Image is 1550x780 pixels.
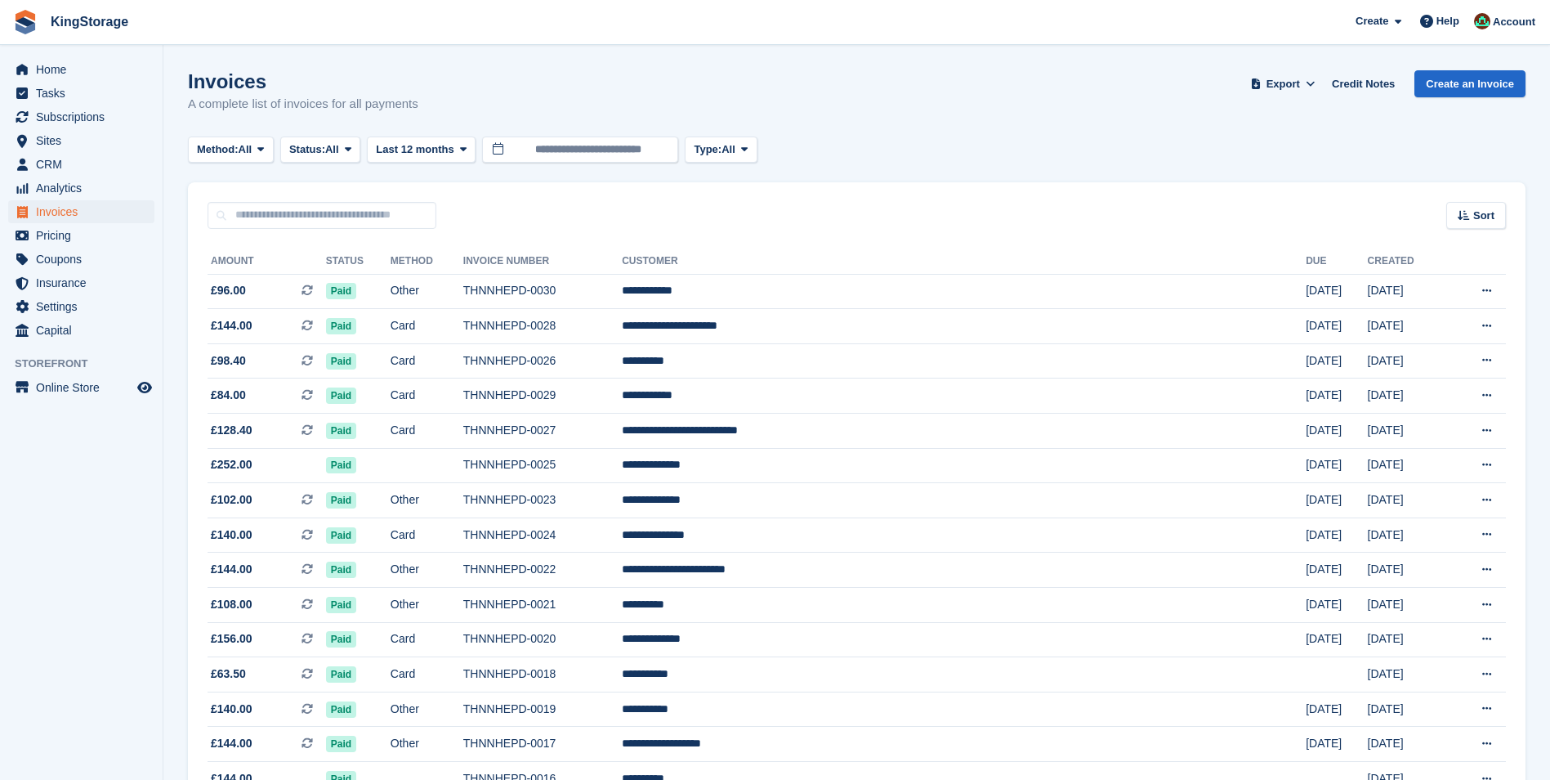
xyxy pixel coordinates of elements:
[326,492,356,509] span: Paid
[36,376,134,399] span: Online Store
[326,353,356,370] span: Paid
[1306,309,1367,344] td: [DATE]
[211,317,252,334] span: £144.00
[721,141,735,158] span: All
[36,105,134,128] span: Subscriptions
[280,137,360,164] button: Status: All
[463,727,622,762] td: THNNHEPD-0017
[1306,448,1367,483] td: [DATE]
[211,456,252,473] span: £252.00
[1368,483,1448,518] td: [DATE]
[211,666,246,683] span: £63.50
[1266,76,1300,92] span: Export
[1368,553,1448,588] td: [DATE]
[1368,448,1448,483] td: [DATE]
[188,95,418,114] p: A complete list of invoices for all payments
[188,137,274,164] button: Method: All
[622,249,1306,275] th: Customer
[463,588,622,623] td: THNNHEPD-0021
[326,597,356,613] span: Paid
[463,692,622,727] td: THNNHEPD-0019
[36,129,134,152] span: Sites
[326,249,391,275] th: Status
[197,141,239,158] span: Method:
[1306,553,1367,588] td: [DATE]
[1306,483,1367,518] td: [DATE]
[211,701,252,718] span: £140.00
[1436,13,1459,29] span: Help
[1368,379,1448,414] td: [DATE]
[8,248,154,271] a: menu
[391,309,463,344] td: Card
[8,177,154,199] a: menu
[8,319,154,342] a: menu
[211,527,252,544] span: £140.00
[36,224,134,247] span: Pricing
[391,343,463,379] td: Card
[211,282,246,299] span: £96.00
[376,141,453,158] span: Last 12 months
[1368,309,1448,344] td: [DATE]
[326,388,356,404] span: Paid
[463,483,622,518] td: THNNHEPD-0023
[36,200,134,223] span: Invoices
[289,141,325,158] span: Status:
[36,271,134,294] span: Insurance
[1306,414,1367,449] td: [DATE]
[36,177,134,199] span: Analytics
[463,414,622,449] td: THNNHEPD-0027
[1356,13,1388,29] span: Create
[1325,70,1401,97] a: Credit Notes
[325,141,339,158] span: All
[391,727,463,762] td: Other
[326,318,356,334] span: Paid
[1306,692,1367,727] td: [DATE]
[15,356,163,372] span: Storefront
[8,224,154,247] a: menu
[463,657,622,693] td: THNNHEPD-0018
[211,630,252,648] span: £156.00
[8,295,154,318] a: menu
[36,82,134,105] span: Tasks
[13,10,38,34] img: stora-icon-8386f47178a22dfd0bd8f6a31ec36ba5ce8667c1dd55bd0f319d3a0aa187defe.svg
[685,137,757,164] button: Type: All
[326,702,356,718] span: Paid
[1306,379,1367,414] td: [DATE]
[211,491,252,509] span: £102.00
[463,343,622,379] td: THNNHEPD-0026
[36,153,134,176] span: CRM
[211,422,252,439] span: £128.40
[391,553,463,588] td: Other
[8,58,154,81] a: menu
[1474,13,1490,29] img: John King
[1368,343,1448,379] td: [DATE]
[1306,274,1367,309] td: [DATE]
[1368,274,1448,309] td: [DATE]
[239,141,252,158] span: All
[1306,249,1367,275] th: Due
[391,657,463,693] td: Card
[463,309,622,344] td: THNNHEPD-0028
[1368,622,1448,657] td: [DATE]
[1473,208,1494,224] span: Sort
[1306,622,1367,657] td: [DATE]
[694,141,721,158] span: Type:
[391,379,463,414] td: Card
[1368,249,1448,275] th: Created
[8,82,154,105] a: menu
[326,736,356,752] span: Paid
[36,248,134,271] span: Coupons
[188,70,418,92] h1: Invoices
[1368,414,1448,449] td: [DATE]
[463,518,622,553] td: THNNHEPD-0024
[463,249,622,275] th: Invoice Number
[135,378,154,397] a: Preview store
[1368,727,1448,762] td: [DATE]
[1306,588,1367,623] td: [DATE]
[391,249,463,275] th: Method
[326,423,356,439] span: Paid
[211,735,252,752] span: £144.00
[391,274,463,309] td: Other
[44,8,135,35] a: KingStorage
[8,271,154,294] a: menu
